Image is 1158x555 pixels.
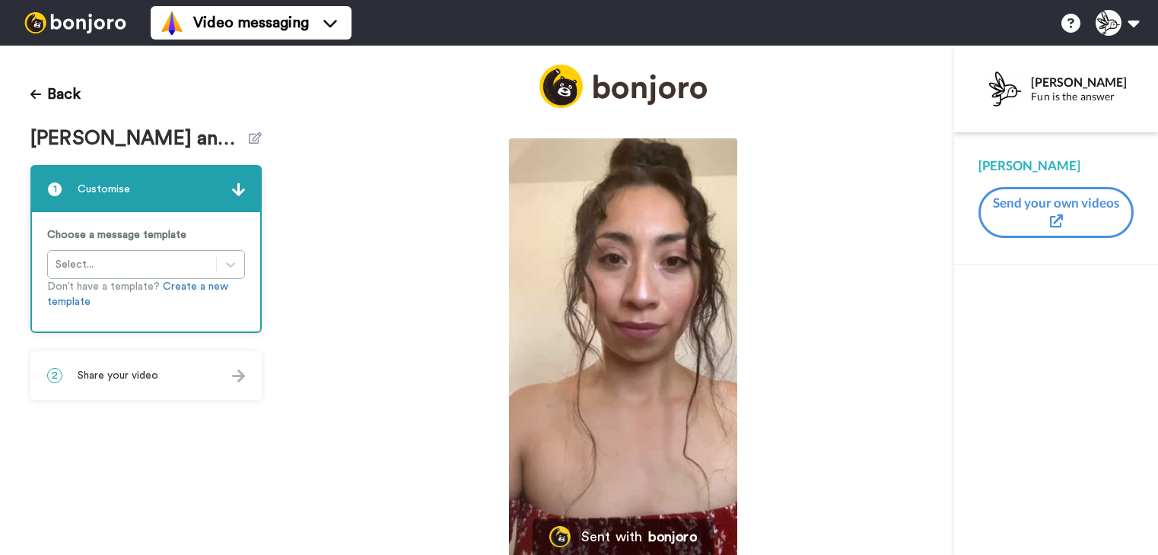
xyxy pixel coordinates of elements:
a: Create a new template [47,281,228,307]
a: Bonjoro LogoSent withbonjoro [533,519,714,555]
span: Share your video [78,368,158,383]
span: [PERSON_NAME] and Ruba - Sweet and Simple [30,128,249,150]
p: Choose a message template [47,227,245,243]
p: Don’t have a template? [47,279,245,309]
div: bonjoro [648,530,697,544]
div: [PERSON_NAME] [1031,75,1133,89]
button: Send your own videos [978,187,1134,238]
img: bj-logo-header-white.svg [18,12,132,33]
img: arrow.svg [232,369,245,382]
div: 2Share your video [30,351,262,400]
img: Bonjoro Logo [549,526,571,547]
span: Customise [78,182,130,197]
span: 2 [47,368,62,383]
div: [PERSON_NAME] [978,157,1134,175]
div: Fun is the answer [1031,90,1133,103]
img: vm-color.svg [160,11,184,35]
span: 1 [47,182,62,197]
button: Back [30,76,81,113]
div: Sent with [581,530,642,544]
img: logo_full.png [539,65,707,108]
img: arrow.svg [232,183,245,196]
img: Profile Image [987,71,1023,107]
span: Video messaging [193,12,309,33]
